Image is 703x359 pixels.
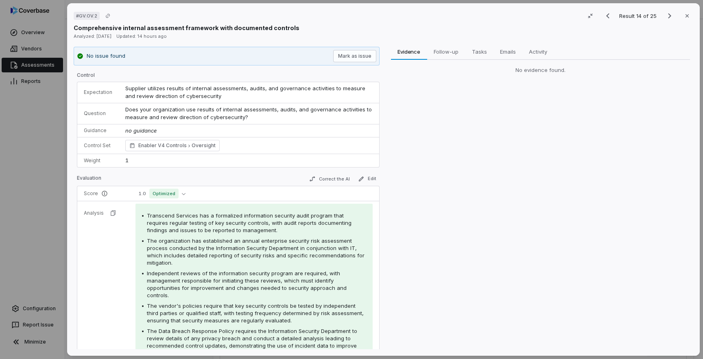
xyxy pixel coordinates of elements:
span: Analyzed: [DATE] [74,33,111,39]
span: 1 [125,157,129,163]
p: Control Set [84,142,112,149]
p: Control [77,72,380,82]
p: Expectation [84,89,112,96]
p: Question [84,110,112,117]
span: Optimized [149,189,179,198]
span: Independent reviews of the information security program are required, with management responsible... [147,270,347,298]
button: Copy link [100,9,115,23]
span: The Data Breach Response Policy requires the Information Security Department to review details of... [147,328,357,356]
button: Correct the AI [306,174,353,184]
span: Emails [496,46,519,57]
span: Does your organization use results of internal assessments, audits, and governance activities to ... [125,106,373,121]
p: Comprehensive internal assessment framework with documented controls [74,24,299,32]
span: Tasks [468,46,490,57]
p: Guidance [84,127,112,134]
span: Follow-up [430,46,462,57]
span: Evidence [394,46,424,57]
p: Evaluation [77,175,101,185]
button: Previous result [600,11,616,21]
p: Weight [84,157,112,164]
p: Score [84,190,122,197]
span: # GV.OV.2 [76,13,97,19]
p: No issue found [87,52,125,60]
div: No evidence found. [391,66,690,74]
span: no guidance [125,127,157,134]
span: Enabler V4 Controls Oversight [138,141,216,150]
button: Mark as issue [333,50,376,62]
button: Edit [354,174,379,184]
span: Activity [525,46,550,57]
span: The organization has established an annual enterprise security risk assessment process conducted ... [147,237,365,266]
span: Transcend Services has a formalized information security audit program that requires regular test... [147,212,351,233]
button: 1.0Optimized [135,189,189,198]
p: Analysis [84,210,104,216]
span: Updated: 14 hours ago [116,33,167,39]
p: Result 14 of 25 [619,11,658,20]
button: Next result [662,11,678,21]
span: Supplier utilizes results of internal assessments, audits, and governance activities to measure a... [125,85,367,100]
span: The vendor's policies require that key security controls be tested by independent third parties o... [147,302,364,324]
